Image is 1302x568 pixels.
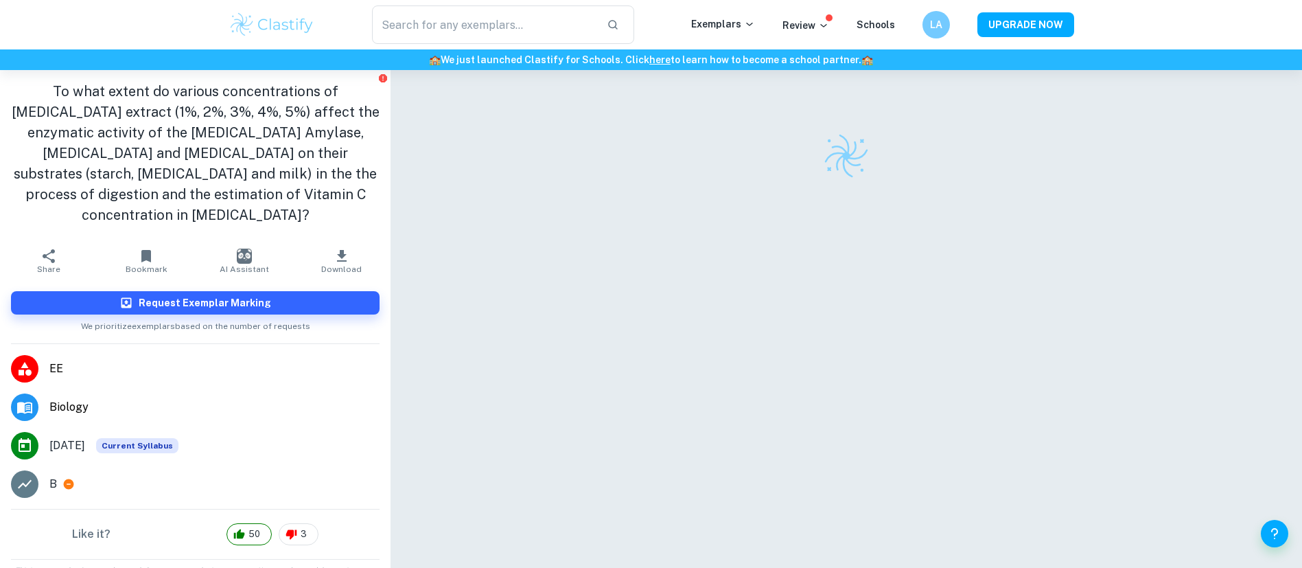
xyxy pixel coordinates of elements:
span: [DATE] [49,438,85,454]
span: Share [37,264,60,274]
button: Request Exemplar Marking [11,291,380,315]
a: Schools [857,19,895,30]
h1: To what extent do various concentrations of [MEDICAL_DATA] extract (1%, 2%, 3%, 4%, 5%) affect th... [11,81,380,225]
h6: LA [928,17,944,32]
div: This exemplar is based on the current syllabus. Feel free to refer to it for inspiration/ideas wh... [96,438,178,453]
a: here [649,54,671,65]
button: Report issue [377,73,388,83]
button: AI Assistant [196,242,293,280]
button: LA [922,11,950,38]
button: UPGRADE NOW [977,12,1074,37]
span: 🏫 [429,54,441,65]
span: Download [321,264,362,274]
span: Biology [49,399,380,416]
p: B [49,476,57,492]
img: Clastify logo [822,132,870,180]
span: EE [49,361,380,377]
span: Bookmark [126,264,167,274]
img: AI Assistant [237,249,252,264]
div: 50 [226,523,272,545]
span: Current Syllabus [96,438,178,453]
span: 50 [241,527,268,541]
span: We prioritize exemplars based on the number of requests [81,315,310,332]
div: 3 [279,523,318,545]
h6: We just launched Clastify for Schools. Click to learn how to become a school partner. [3,52,1299,67]
h6: Request Exemplar Marking [139,295,271,310]
button: Download [293,242,391,280]
span: 3 [293,527,314,541]
p: Review [782,18,829,33]
img: Clastify logo [229,11,316,38]
button: Help and Feedback [1261,520,1288,547]
h6: Like it? [72,526,111,543]
span: AI Assistant [220,264,269,274]
input: Search for any exemplars... [372,5,596,44]
span: 🏫 [861,54,873,65]
p: Exemplars [691,16,755,32]
button: Bookmark [97,242,195,280]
